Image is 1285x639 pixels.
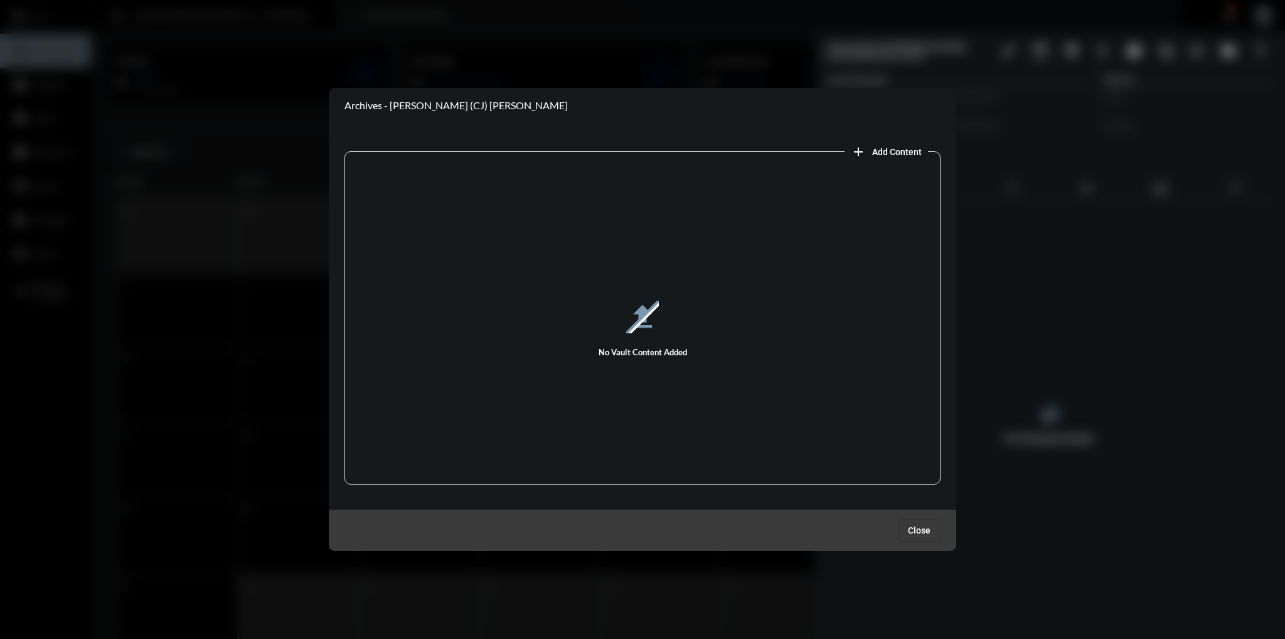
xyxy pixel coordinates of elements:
h2: Archives - [PERSON_NAME] (CJ) [PERSON_NAME] [344,99,568,111]
mat-icon: upload [626,301,659,333]
h5: No Vault Content Added [344,347,941,357]
button: add vault [845,139,928,164]
span: Close [908,525,930,535]
span: Add Content [872,147,922,157]
button: Close [898,519,941,542]
mat-icon: add [851,144,866,159]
